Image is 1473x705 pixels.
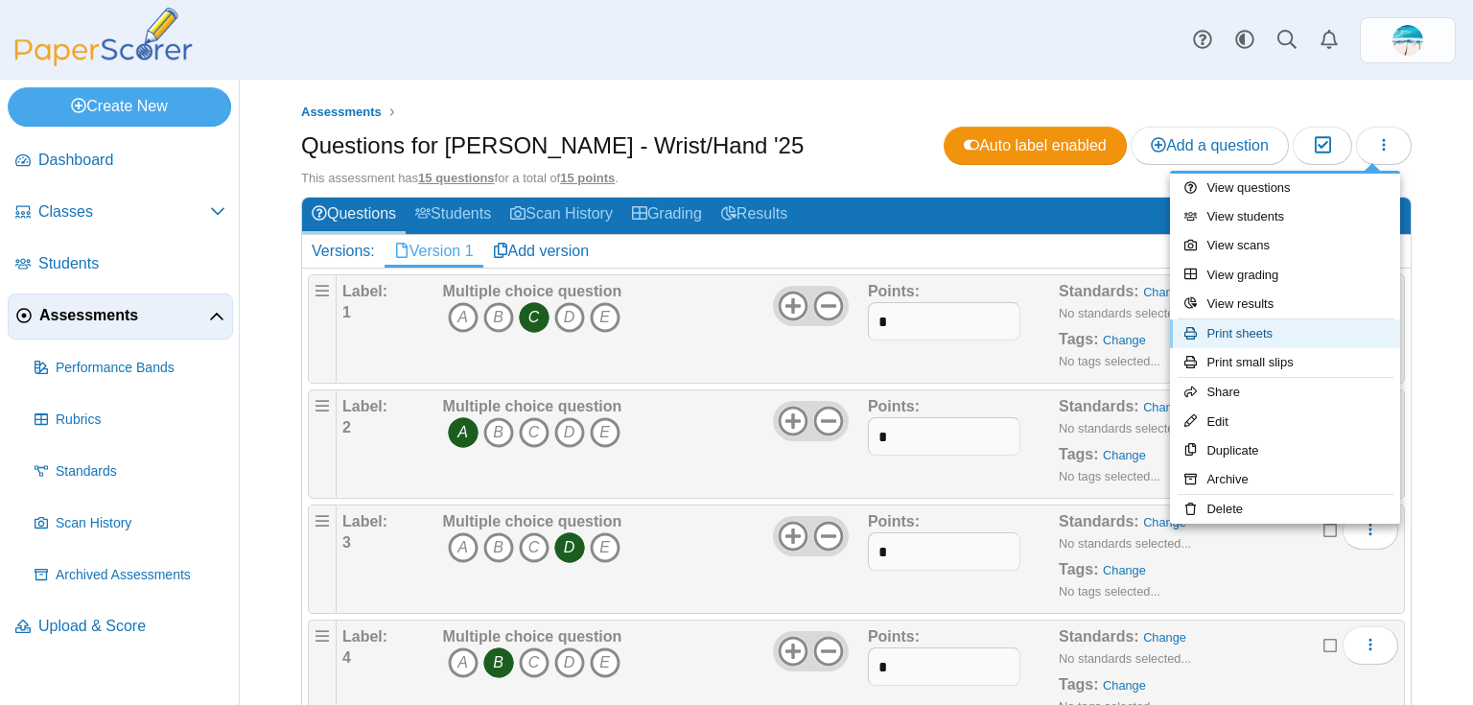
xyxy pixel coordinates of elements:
span: Students [38,253,225,274]
i: C [519,417,549,448]
a: Results [712,198,797,233]
b: Label: [342,283,387,299]
i: A [448,532,479,563]
a: Change [1143,285,1186,299]
small: No tags selected... [1059,584,1160,599]
img: ps.H1yuw66FtyTk4FxR [1392,25,1423,56]
b: 2 [342,419,351,435]
a: Assessments [8,294,233,340]
a: Archive [1170,465,1400,494]
i: D [554,302,585,333]
b: Points: [868,628,920,645]
b: 1 [342,304,351,320]
a: Change [1103,333,1146,347]
b: Points: [868,283,920,299]
span: Assessments [39,305,209,326]
i: B [483,417,514,448]
span: Scan History [56,514,225,533]
b: Tags: [1059,676,1098,693]
span: Chrissy Greenberg [1392,25,1423,56]
a: Grading [622,198,712,233]
a: View scans [1170,231,1400,260]
a: Print small slips [1170,348,1400,377]
a: Standards [27,449,233,495]
a: Version 1 [385,235,483,268]
span: Upload & Score [38,616,225,637]
u: 15 points [560,171,615,185]
h1: Questions for [PERSON_NAME] - Wrist/Hand '25 [301,129,804,162]
b: Label: [342,398,387,414]
small: No standards selected... [1059,306,1191,320]
a: View questions [1170,174,1400,202]
i: E [590,417,620,448]
b: 3 [342,534,351,551]
b: Standards: [1059,513,1139,529]
a: Assessments [296,101,386,125]
a: ps.H1yuw66FtyTk4FxR [1360,17,1456,63]
a: Delete [1170,495,1400,524]
small: No tags selected... [1059,469,1160,483]
u: 15 questions [418,171,494,185]
span: Dashboard [38,150,225,171]
b: Points: [868,513,920,529]
i: D [554,532,585,563]
b: Tags: [1059,331,1098,347]
a: View students [1170,202,1400,231]
span: Standards [56,462,225,482]
div: Versions: [302,235,385,268]
a: Change [1103,563,1146,577]
span: Auto label enabled [964,137,1107,153]
b: Label: [342,628,387,645]
b: Multiple choice question [443,398,622,414]
i: C [519,647,549,678]
b: Label: [342,513,387,529]
a: Archived Assessments [27,552,233,599]
a: View grading [1170,261,1400,290]
div: Drag handle [308,505,337,614]
i: B [483,532,514,563]
i: E [590,647,620,678]
a: Change [1103,678,1146,693]
a: Upload & Score [8,604,233,650]
a: Create New [8,87,231,126]
button: More options [1343,511,1398,550]
i: D [554,417,585,448]
b: Multiple choice question [443,513,622,529]
a: View results [1170,290,1400,318]
a: PaperScorer [8,53,199,69]
a: Alerts [1308,19,1350,61]
a: Print sheets [1170,319,1400,348]
a: Scan History [501,198,622,233]
a: Dashboard [8,138,233,184]
span: Archived Assessments [56,566,225,585]
a: Share [1170,378,1400,407]
small: No tags selected... [1059,354,1160,368]
a: Edit [1170,408,1400,436]
a: Add a question [1131,127,1289,165]
a: Change [1143,400,1186,414]
i: C [519,302,549,333]
b: Standards: [1059,398,1139,414]
b: Tags: [1059,446,1098,462]
span: Performance Bands [56,359,225,378]
small: No standards selected... [1059,421,1191,435]
b: Multiple choice question [443,283,622,299]
i: D [554,647,585,678]
a: Change [1143,515,1186,529]
span: Add a question [1151,137,1269,153]
a: Duplicate [1170,436,1400,465]
span: Assessments [301,105,382,119]
b: Standards: [1059,628,1139,645]
a: Scan History [27,501,233,547]
span: Classes [38,201,210,223]
img: PaperScorer [8,8,199,66]
i: E [590,302,620,333]
b: Points: [868,398,920,414]
i: A [448,647,479,678]
a: Add version [483,235,599,268]
i: C [519,532,549,563]
small: No standards selected... [1059,536,1191,551]
a: Auto label enabled [944,127,1127,165]
a: Students [406,198,501,233]
b: Multiple choice question [443,628,622,645]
